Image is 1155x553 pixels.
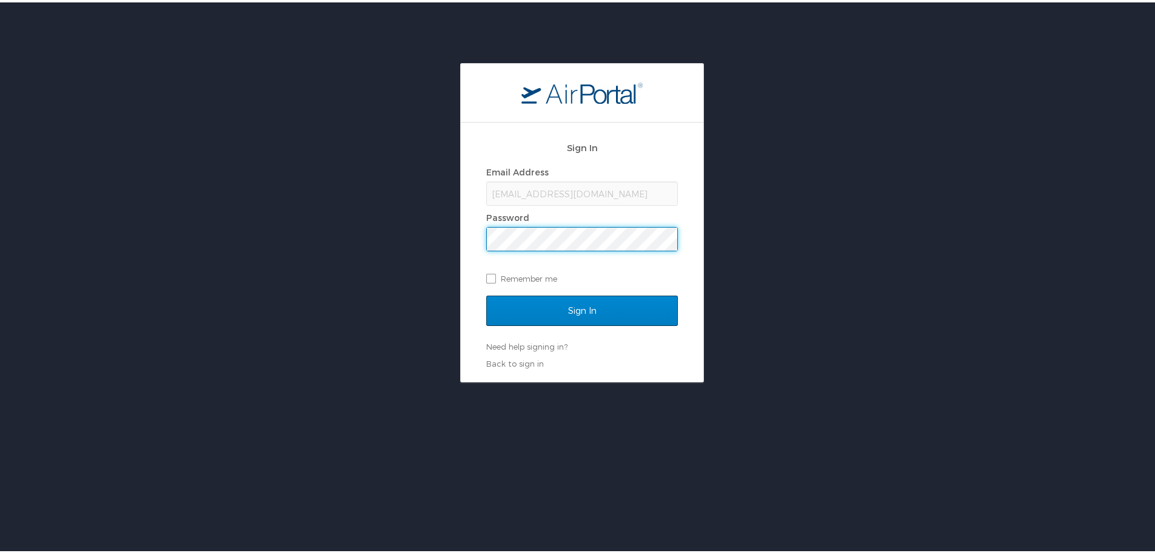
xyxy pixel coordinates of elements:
[486,267,678,285] label: Remember me
[486,339,567,349] a: Need help signing in?
[486,165,549,175] label: Email Address
[486,356,544,366] a: Back to sign in
[486,210,529,220] label: Password
[486,293,678,324] input: Sign In
[486,138,678,152] h2: Sign In
[521,80,643,101] img: logo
